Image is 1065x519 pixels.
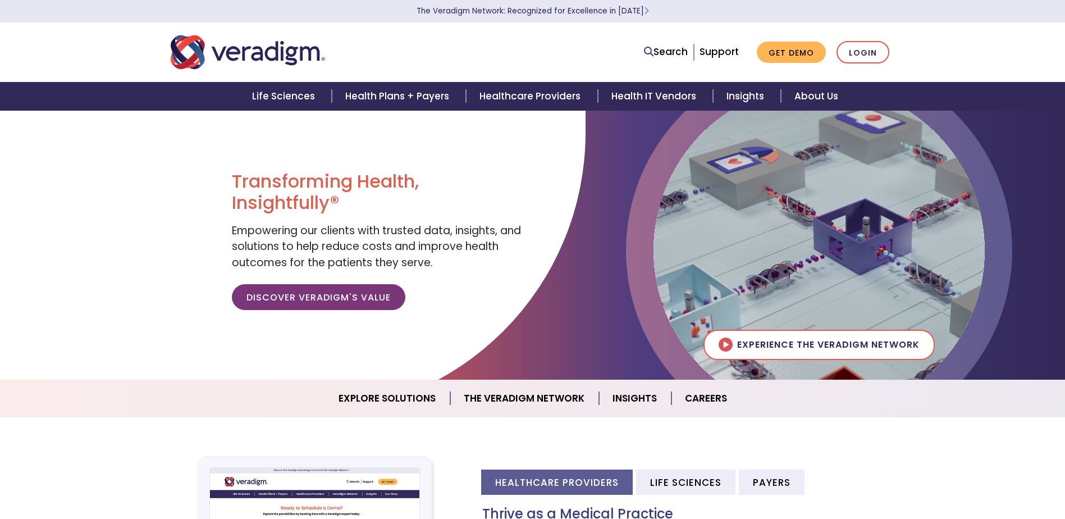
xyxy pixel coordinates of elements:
[239,82,332,111] a: Life Sciences
[417,6,649,16] a: The Veradigm Network: Recognized for Excellence in [DATE]Learn More
[232,223,521,270] span: Empowering our clients with trusted data, insights, and solutions to help reduce costs and improv...
[644,6,649,16] span: Learn More
[232,284,405,310] a: Discover Veradigm's Value
[332,82,466,111] a: Health Plans + Payers
[636,470,735,495] li: Life Sciences
[598,82,713,111] a: Health IT Vendors
[466,82,597,111] a: Healthcare Providers
[700,45,739,58] a: Support
[450,384,599,413] a: The Veradigm Network
[644,44,688,60] a: Search
[232,171,524,214] h1: Transforming Health, Insightfully®
[481,470,633,495] li: Healthcare Providers
[599,384,671,413] a: Insights
[171,34,325,71] img: Veradigm logo
[757,42,826,63] a: Get Demo
[325,384,450,413] a: Explore Solutions
[837,41,889,64] a: Login
[739,470,805,495] li: Payers
[671,384,741,413] a: Careers
[713,82,781,111] a: Insights
[781,82,852,111] a: About Us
